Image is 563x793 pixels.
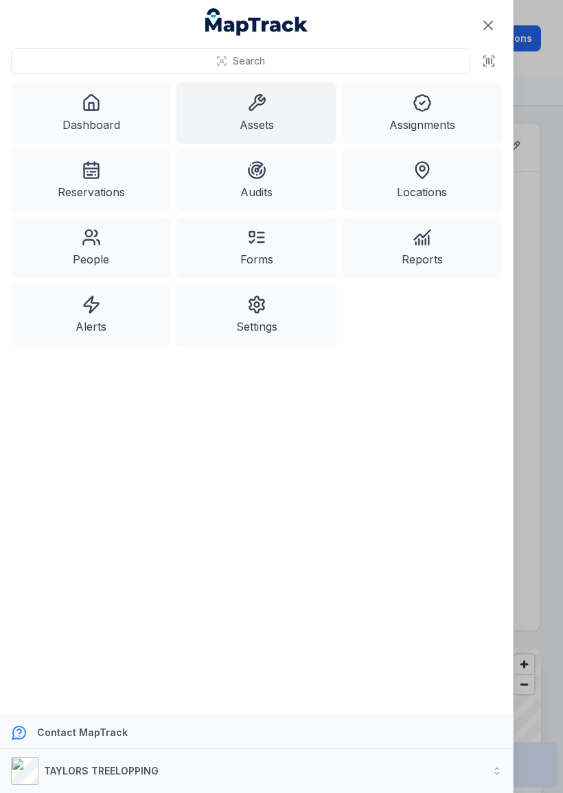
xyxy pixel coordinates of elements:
[233,54,265,68] span: Search
[205,8,308,36] a: MapTrack
[342,150,502,211] a: Locations
[474,11,503,40] button: Close navigation
[176,284,336,346] a: Settings
[11,150,171,211] a: Reservations
[176,150,336,211] a: Audits
[342,82,502,144] a: Assignments
[11,82,171,144] a: Dashboard
[176,217,336,279] a: Forms
[176,82,336,144] a: Assets
[11,217,171,279] a: People
[44,765,159,777] strong: TAYLORS TREELOPPING
[11,284,171,346] a: Alerts
[37,726,128,738] strong: Contact MapTrack
[11,48,470,74] button: Search
[342,217,502,279] a: Reports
